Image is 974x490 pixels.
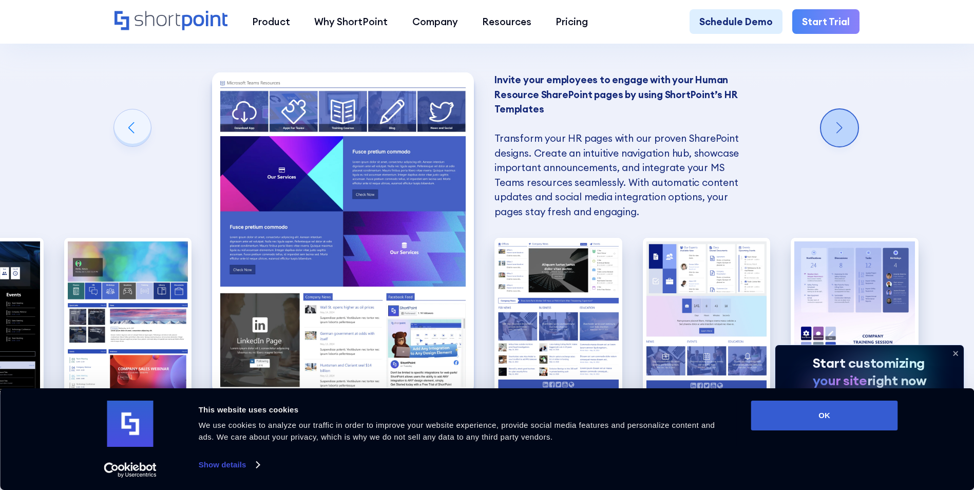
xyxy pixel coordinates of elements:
[690,9,782,33] a: Schedule Demo
[64,238,192,394] img: Modern SharePoint Templates for HR
[114,11,228,32] a: Home
[199,457,259,473] a: Show details
[556,14,588,29] div: Pricing
[791,238,919,394] div: 6 / 6
[400,9,470,33] a: Company
[199,421,715,441] span: We use cookies to analyze our traffic in order to improve your website experience, provide social...
[494,72,756,219] p: Transform your HR pages with our proven SharePoint designs. Create an intuitive navigation hub, s...
[412,14,458,29] div: Company
[85,462,175,478] a: Usercentrics Cookiebot - opens in a new window
[643,238,771,394] div: 5 / 6
[792,9,860,33] a: Start Trial
[199,404,728,416] div: This website uses cookies
[240,9,302,33] a: Product
[494,73,738,115] strong: Invite your employees to engage with your Human Resource Share﻿Point pages by using ShortPoint’s ...
[751,401,898,430] button: OK
[494,238,622,394] div: 4 / 6
[107,401,154,447] img: logo
[252,14,290,29] div: Product
[643,238,771,394] img: Top SharePoint Templates for 2025
[470,9,543,33] a: Resources
[314,14,388,29] div: Why ShortPoint
[494,238,622,394] img: Designing a SharePoint site for HR
[64,238,192,394] div: 2 / 6
[544,9,600,33] a: Pricing
[791,238,919,394] img: HR SharePoint Sites Examples
[302,9,400,33] a: Why ShortPoint
[482,14,531,29] div: Resources
[212,72,474,394] div: 3 / 6
[114,109,151,146] div: Previous slide
[821,109,858,146] div: Next slide
[212,72,474,394] img: SharePoint Template for HR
